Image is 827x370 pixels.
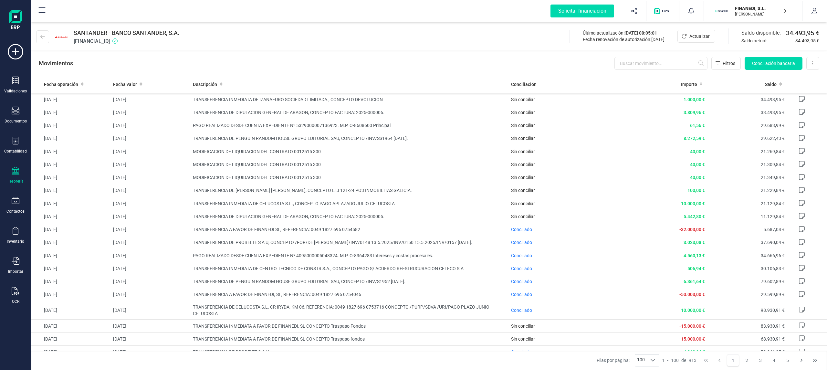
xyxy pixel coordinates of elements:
td: [DATE] [110,275,190,288]
span: TRANSFERENCIA INMEDIATA A FAVOR DE FINANEDI, SL CONCEPTO Traspaso fondos [193,336,506,342]
div: Solicitar financiación [550,5,614,17]
span: 100,00 € [687,188,705,193]
td: [DATE] [31,236,110,249]
span: Sin conciliar [511,175,535,180]
td: 11.129,84 € [707,210,787,223]
td: [DATE] [110,262,190,275]
td: 21.349,84 € [707,171,787,184]
span: MODIFICACION DE LIQUIDACION DEL CONTRATO 0012515 300 [193,161,506,168]
td: 29.622,43 € [707,132,787,145]
td: 21.229,84 € [707,184,787,197]
span: MODIFICACION DE LIQUIDACION DEL CONTRATO 0012515 300 [193,174,506,181]
button: Solicitar financiación [543,1,622,21]
td: [DATE] [110,210,190,223]
span: Conciliado [511,308,532,313]
td: 34.666,96 € [707,249,787,262]
span: -50.003,00 € [679,292,705,297]
td: [DATE] [31,320,110,333]
span: Conciliado [511,227,532,232]
td: [DATE] [31,145,110,158]
button: Page 2 [741,354,753,366]
span: Conciliado [511,349,532,354]
button: Logo de OPS [650,1,675,21]
span: Conciliado [511,253,532,258]
span: MODIFICACION DE LIQUIDACION DEL CONTRATO 0012515 300 [193,148,506,155]
td: [DATE] [31,171,110,184]
div: Validaciones [4,89,27,94]
td: [DATE] [110,223,190,236]
span: Actualizar [689,33,710,39]
button: First Page [700,354,712,366]
span: 5.442,80 € [684,214,705,219]
td: 34.493,95 € [707,93,787,106]
button: Next Page [795,354,808,366]
span: TRANSFERENCIA DE PROBELTE S A U, CONCEPTO /FOR/DE [PERSON_NAME]/INV/0148 13.5.2025/INV/0150 15.5.... [193,239,506,246]
span: Sin conciliar [511,336,535,342]
span: TRANSFERENCIA DE DIPUTACION GENERAL DE ARAGON, CONCEPTO FACTURA: 2025-000006. [193,109,506,116]
span: de [681,357,686,364]
span: -32.003,00 € [679,227,705,232]
span: 8.272,59 € [684,136,705,141]
td: [DATE] [110,301,190,320]
button: Last Page [809,354,821,366]
span: Sin conciliar [511,149,535,154]
button: FIFINANEDI, S.L.[PERSON_NAME] [712,1,794,21]
span: -15.000,00 € [679,323,705,329]
td: 98.930,91 € [707,301,787,320]
span: Sin conciliar [511,323,535,329]
td: 29.599,89 € [707,288,787,301]
span: Sin conciliar [511,214,535,219]
span: Sin conciliar [511,162,535,167]
span: 3.023,08 € [684,240,705,245]
td: [DATE] [31,184,110,197]
div: Filas por página: [597,354,659,366]
td: [DATE] [110,288,190,301]
span: Sin conciliar [511,123,535,128]
td: 21.129,84 € [707,197,787,210]
td: [DATE] [31,132,110,145]
span: TRANSFERENCIA A FAVOR DE FINANEDI, SL, REFERENCIA: 0049 1827 696 0754046 [193,291,506,298]
button: Page 5 [781,354,794,366]
td: [DATE] [31,197,110,210]
div: Contabilidad [4,149,27,154]
span: Sin conciliar [511,136,535,141]
span: Conciliado [511,292,532,297]
span: TRANSFERENCIA DE [PERSON_NAME] [PERSON_NAME], CONCEPTO ETJ 121-24 PO3 INMOBILITAS GALICIA. [193,187,506,194]
span: Sin conciliar [511,110,535,115]
span: Filtros [723,60,735,67]
td: 83.930,91 € [707,320,787,333]
span: 6.361,64 € [684,279,705,284]
span: Conciliación [511,81,537,88]
div: Documentos [5,119,27,124]
td: 68.930,91 € [707,333,787,345]
td: [DATE] [110,106,190,119]
span: PAGO REALIZADO DESDE CUENTA EXPEDIENTE Nº 5329000007136923. M.P. O-8608600 Principal [193,122,506,129]
button: Page 3 [754,354,767,366]
td: 33.493,95 € [707,106,787,119]
td: [DATE] [110,197,190,210]
td: [DATE] [31,288,110,301]
td: [DATE] [110,158,190,171]
div: - [662,357,696,364]
td: [DATE] [110,184,190,197]
span: TRANSFERENCIA DE PENGUIN RANDOM HOUSE GRUPO EDITORIAL SAU, CONCEPTO /INV/S1952 [DATE]. [193,278,506,285]
span: 61,56 € [690,123,705,128]
span: 506,94 € [687,266,705,271]
span: 34.493,95 € [786,28,819,37]
span: 3.809,96 € [684,110,705,115]
td: [DATE] [110,320,190,333]
button: Filtros [711,57,741,70]
span: TRANSFERENCIA INMEDIATA A FAVOR DE FINANEDI, SL CONCEPTO Traspaso Fondos [193,323,506,329]
td: [DATE] [31,93,110,106]
td: [DATE] [31,333,110,345]
td: [DATE] [31,158,110,171]
td: 37.690,04 € [707,236,787,249]
span: 1 [662,357,665,364]
button: Conciliación bancaria [745,57,802,70]
td: 30.106,83 € [707,262,787,275]
span: Saldo [765,81,777,88]
span: TRANSFERENCIA INMEDIATA DE IZANAEURO SOCIEDAD LIMITADA., CONCEPTO DEVOLUCION [193,96,506,103]
span: Sin conciliar [511,201,535,206]
span: Conciliado [511,266,532,271]
p: [PERSON_NAME] [735,12,787,17]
